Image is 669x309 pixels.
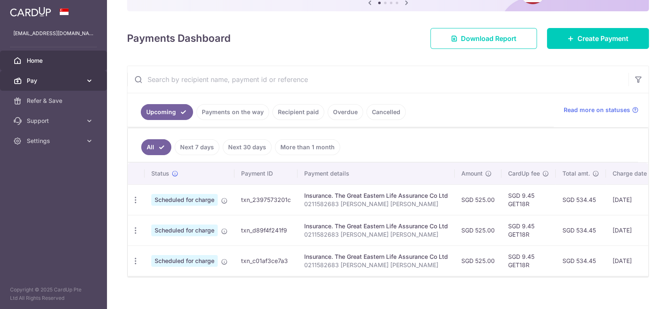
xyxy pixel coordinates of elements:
[19,6,36,13] span: Help
[304,192,448,200] div: Insurance. The Great Eastern Life Assurance Co Ltd
[175,139,219,155] a: Next 7 days
[141,139,171,155] a: All
[455,215,501,245] td: SGD 525.00
[556,184,606,215] td: SGD 534.45
[196,104,269,120] a: Payments on the way
[141,104,193,120] a: Upcoming
[606,215,663,245] td: [DATE]
[562,169,590,178] span: Total amt.
[613,169,647,178] span: Charge date
[298,163,455,184] th: Payment details
[10,7,51,17] img: CardUp
[461,169,483,178] span: Amount
[564,106,638,114] a: Read more on statuses
[304,200,448,208] p: 0211582683 [PERSON_NAME] [PERSON_NAME]
[272,104,324,120] a: Recipient paid
[461,33,516,43] span: Download Report
[556,215,606,245] td: SGD 534.45
[27,117,82,125] span: Support
[234,245,298,276] td: txn_c01af3ce7a3
[304,222,448,230] div: Insurance. The Great Eastern Life Assurance Co Ltd
[127,31,231,46] h4: Payments Dashboard
[328,104,363,120] a: Overdue
[234,163,298,184] th: Payment ID
[151,225,218,236] span: Scheduled for charge
[547,28,649,49] a: Create Payment
[223,139,272,155] a: Next 30 days
[13,29,94,38] p: [EMAIL_ADDRESS][DOMAIN_NAME]
[430,28,537,49] a: Download Report
[556,245,606,276] td: SGD 534.45
[606,245,663,276] td: [DATE]
[577,33,628,43] span: Create Payment
[501,215,556,245] td: SGD 9.45 GET18R
[27,56,82,65] span: Home
[501,184,556,215] td: SGD 9.45 GET18R
[304,261,448,269] p: 0211582683 [PERSON_NAME] [PERSON_NAME]
[127,66,628,93] input: Search by recipient name, payment id or reference
[501,245,556,276] td: SGD 9.45 GET18R
[27,77,82,85] span: Pay
[366,104,406,120] a: Cancelled
[234,184,298,215] td: txn_2397573201c
[304,230,448,239] p: 0211582683 [PERSON_NAME] [PERSON_NAME]
[151,194,218,206] span: Scheduled for charge
[606,184,663,215] td: [DATE]
[151,255,218,267] span: Scheduled for charge
[151,169,169,178] span: Status
[27,137,82,145] span: Settings
[455,184,501,215] td: SGD 525.00
[564,106,630,114] span: Read more on statuses
[234,215,298,245] td: txn_d89f4f241f9
[275,139,340,155] a: More than 1 month
[304,253,448,261] div: Insurance. The Great Eastern Life Assurance Co Ltd
[508,169,540,178] span: CardUp fee
[27,97,82,105] span: Refer & Save
[455,245,501,276] td: SGD 525.00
